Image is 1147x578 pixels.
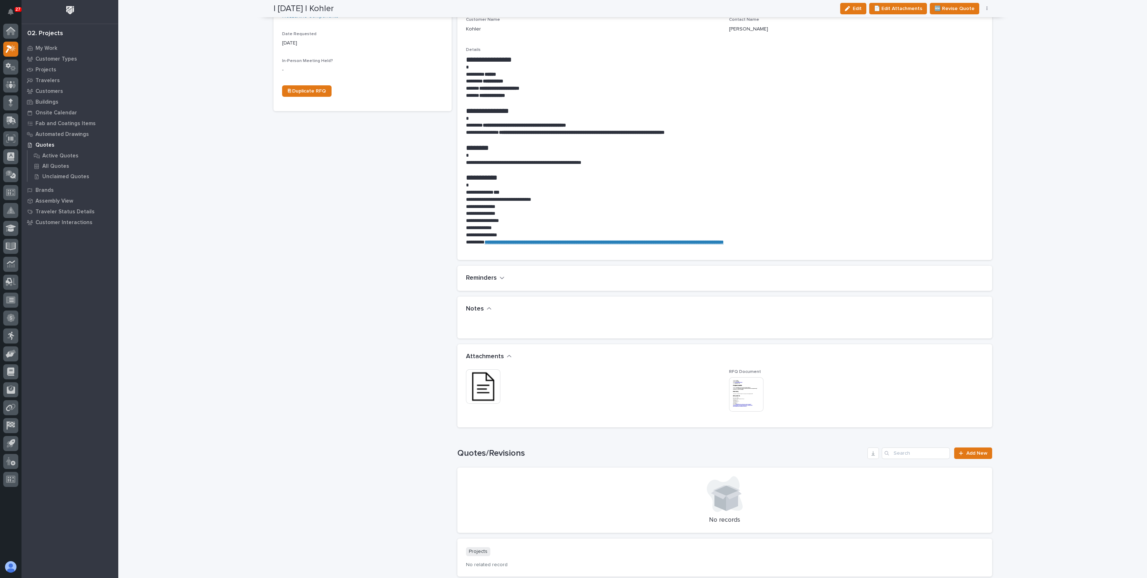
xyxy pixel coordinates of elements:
a: Assembly View [22,195,118,206]
span: Details [466,48,481,52]
button: 🆕 Revise Quote [930,3,979,14]
p: No records [466,516,984,524]
p: Buildings [35,99,58,105]
a: Traveler Status Details [22,206,118,217]
h2: Attachments [466,353,504,361]
p: [PERSON_NAME] [729,25,768,33]
button: Reminders [466,274,505,282]
h2: Reminders [466,274,497,282]
button: Notifications [3,4,18,19]
a: Unclaimed Quotes [28,171,118,181]
span: 📄 Edit Attachments [874,4,922,13]
span: RFQ Document [729,370,761,374]
p: 27 [16,7,20,12]
a: Brands [22,185,118,195]
p: [DATE] [282,39,443,47]
p: Automated Drawings [35,131,89,138]
h1: Quotes/Revisions [457,448,865,459]
p: Customer Types [35,56,77,62]
p: Kohler [466,25,481,33]
a: ⎘ Duplicate RFQ [282,85,332,97]
div: Notifications27 [9,9,18,20]
a: Customer Types [22,53,118,64]
p: Fab and Coatings Items [35,120,96,127]
p: All Quotes [42,163,69,170]
p: Travelers [35,77,60,84]
span: Add New [966,451,987,456]
p: Projects [466,547,490,556]
span: Edit [853,5,862,12]
a: Quotes [22,139,118,150]
p: My Work [35,45,57,52]
p: Unclaimed Quotes [42,174,89,180]
a: All Quotes [28,161,118,171]
a: Customer Interactions [22,217,118,228]
p: Traveler Status Details [35,209,95,215]
p: Quotes [35,142,54,148]
p: Customer Interactions [35,219,92,226]
span: Date Requested [282,32,317,36]
a: Automated Drawings [22,129,118,139]
a: Projects [22,64,118,75]
p: - [282,66,443,74]
a: Customers [22,86,118,96]
a: Buildings [22,96,118,107]
span: ⎘ Duplicate RFQ [288,89,326,94]
a: Onsite Calendar [22,107,118,118]
div: 02. Projects [27,30,63,38]
button: Edit [840,3,866,14]
p: Assembly View [35,198,73,204]
h2: Notes [466,305,484,313]
p: Brands [35,187,54,194]
p: Customers [35,88,63,95]
p: Onsite Calendar [35,110,77,116]
a: My Work [22,43,118,53]
button: Attachments [466,353,512,361]
span: In-Person Meeting Held? [282,59,333,63]
img: Workspace Logo [63,4,77,17]
button: Notes [466,305,492,313]
a: Add New [954,447,992,459]
p: Active Quotes [42,153,78,159]
p: No related record [466,562,984,568]
button: 📄 Edit Attachments [869,3,927,14]
input: Search [882,447,950,459]
p: Projects [35,67,56,73]
a: Travelers [22,75,118,86]
a: Fab and Coatings Items [22,118,118,129]
span: Contact Name [729,18,759,22]
span: Customer Name [466,18,500,22]
span: 🆕 Revise Quote [934,4,975,13]
button: users-avatar [3,559,18,574]
a: Active Quotes [28,151,118,161]
h2: | [DATE] | Kohler [273,4,334,14]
